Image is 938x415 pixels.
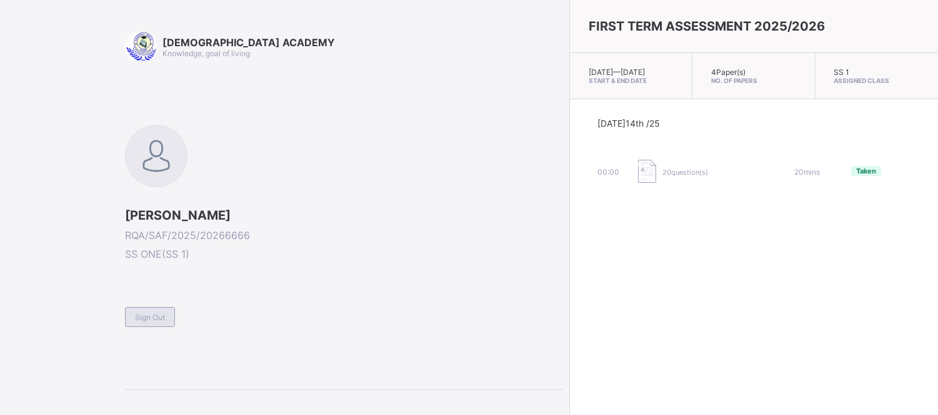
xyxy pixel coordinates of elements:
[597,167,619,177] span: 00:00
[125,208,563,223] span: [PERSON_NAME]
[162,49,250,58] span: Knowledge, goal of living
[589,77,673,84] span: Start & End Date
[711,67,746,77] span: 4 Paper(s)
[589,19,826,34] span: FIRST TERM ASSESSMENT 2025/2026
[125,248,563,260] span: SS ONE ( SS 1 )
[856,167,876,175] span: Taken
[638,160,656,183] img: take_paper.cd97e1aca70de81545fe8e300f84619e.svg
[135,313,165,322] span: Sign Out
[794,167,820,177] span: 20 mins
[662,168,708,177] span: 20 question(s)
[834,77,919,84] span: Assigned Class
[589,67,645,77] span: [DATE] — [DATE]
[834,67,850,77] span: SS 1
[125,229,563,242] span: RQA/SAF/2025/20266666
[711,77,796,84] span: No. of Papers
[597,118,660,129] span: [DATE] 14th /25
[162,36,335,49] span: [DEMOGRAPHIC_DATA] ACADEMY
